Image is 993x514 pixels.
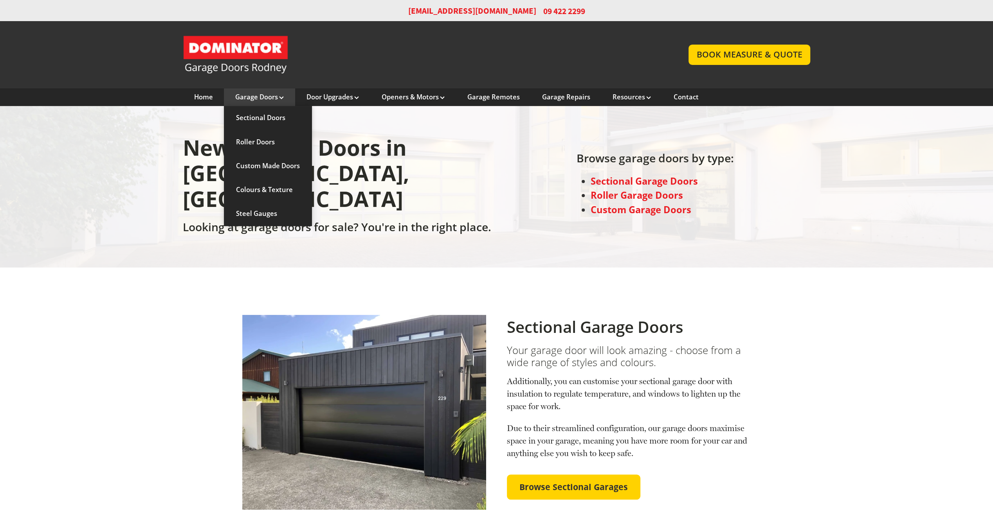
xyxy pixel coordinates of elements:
a: Custom Garage Doors [591,203,691,216]
a: Home [194,93,213,101]
a: Roller Doors [224,130,312,154]
p: Due to their streamlined configuration, our garage doors maximise space in your garage, meaning y... [507,422,751,460]
h1: New Garage Doors in [GEOGRAPHIC_DATA], [GEOGRAPHIC_DATA] [183,135,493,220]
a: [EMAIL_ADDRESS][DOMAIN_NAME] [408,5,536,17]
a: Colours & Texture [224,178,312,202]
span: Browse Sectional Garages [519,482,628,492]
a: Contact [673,93,698,101]
a: Resources [612,93,651,101]
h3: Your garage door will look amazing - choose from a wide range of styles and colours. [507,344,751,369]
a: Door Upgrades [306,93,359,101]
a: Garage Remotes [467,93,519,101]
h2: Looking at garage doors for sale? You're in the right place. [183,220,493,238]
h2: Sectional Garage Doors [507,318,751,336]
a: Openers & Motors [381,93,445,101]
a: Garage Doors [235,93,284,101]
p: Additionally, you can customise your sectional garage door with insulation to regulate temperatur... [507,375,751,422]
a: BOOK MEASURE & QUOTE [688,45,810,65]
a: Browse Sectional Garages [507,474,640,500]
a: Roller Garage Doors [591,189,683,201]
a: Garage Repairs [542,93,590,101]
a: Steel Gauges [224,202,312,226]
a: Garage Door and Secure Access Solutions homepage [183,35,673,74]
span: 09 422 2299 [543,5,585,17]
a: Sectional Doors [224,106,312,130]
h2: Browse garage doors by type: [577,151,734,169]
a: Custom Made Doors [224,154,312,178]
a: Sectional Garage Doors [591,175,698,187]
